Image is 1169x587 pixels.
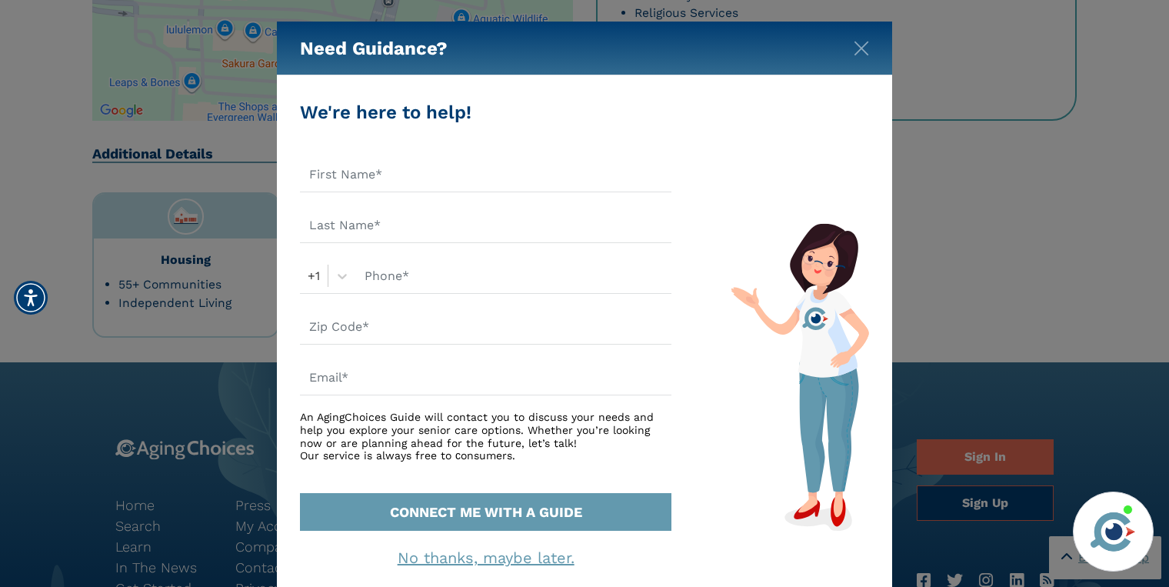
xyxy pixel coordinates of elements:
[355,258,671,294] input: Phone*
[300,411,671,462] div: An AgingChoices Guide will contact you to discuss your needs and help you explore your senior car...
[300,309,671,345] input: Zip Code*
[14,281,48,315] div: Accessibility Menu
[300,493,671,531] button: CONNECT ME WITH A GUIDE
[398,549,575,567] a: No thanks, maybe later.
[300,208,671,243] input: Last Name*
[300,22,448,75] h5: Need Guidance?
[731,223,869,531] img: match-guide-form.svg
[854,41,869,56] img: modal-close.svg
[1087,505,1139,558] img: avatar
[854,38,869,53] button: Close
[864,272,1154,482] iframe: iframe
[300,157,671,192] input: First Name*
[300,98,671,126] div: We're here to help!
[300,360,671,395] input: Email*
